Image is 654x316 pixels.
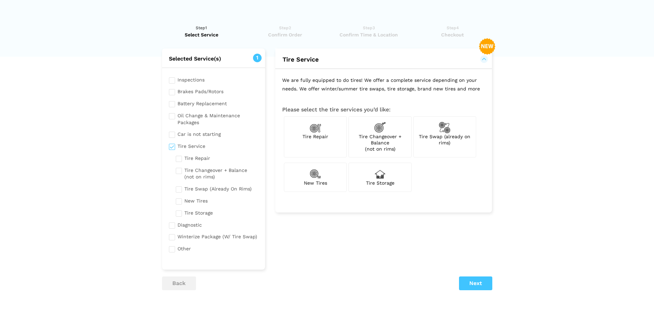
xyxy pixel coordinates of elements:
button: Tire Service [282,55,485,64]
button: back [162,276,196,290]
h2: Selected Service(s) [162,55,265,62]
span: Tire Repair [302,134,328,139]
span: New Tires [304,180,327,186]
a: Step3 [329,24,409,38]
span: Tire Swap (already on rims) [419,134,470,145]
span: Confirm Order [245,31,325,38]
span: 1 [253,54,262,62]
span: Checkout [413,31,492,38]
p: We are fully equipped to do tires! We offer a complete service depending on your needs. We offer ... [275,69,492,100]
span: Select Service [162,31,241,38]
a: Step1 [162,24,241,38]
a: Step4 [413,24,492,38]
a: Step2 [245,24,325,38]
button: Next [459,276,492,290]
img: new-badge-2-48.png [479,38,495,55]
h3: Please select the tire services you’d like: [282,107,485,113]
span: Tire Changeover + Balance (not on rims) [359,134,401,152]
span: Tire Storage [366,180,394,186]
span: Confirm Time & Location [329,31,409,38]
